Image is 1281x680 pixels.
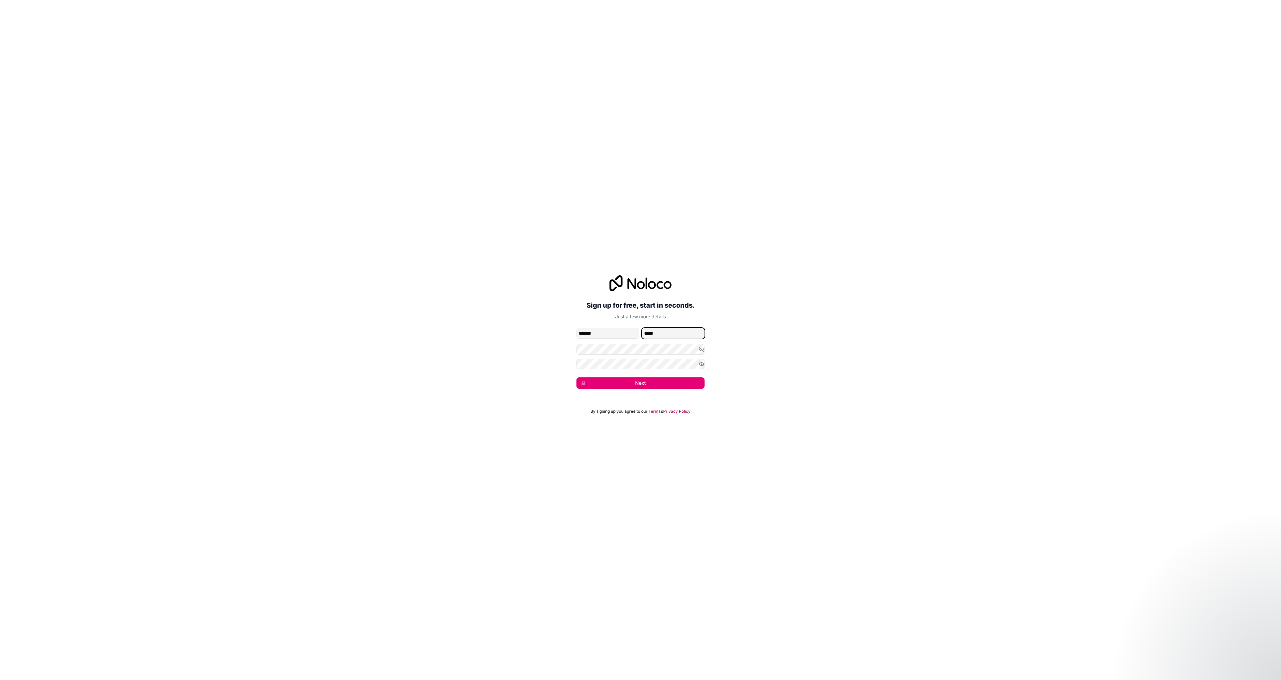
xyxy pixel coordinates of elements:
[661,409,663,414] span: &
[576,359,705,369] input: Confirm password
[576,328,639,339] input: given-name
[642,328,705,339] input: family-name
[576,299,705,311] h2: Sign up for free, start in seconds.
[663,409,691,414] a: Privacy Policy
[576,377,705,389] button: Next
[649,409,661,414] a: Terms
[576,344,705,355] input: Password
[590,409,648,414] span: By signing up you agree to our
[576,313,705,320] p: Just a few more details
[1148,630,1281,677] iframe: Intercom notifications message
